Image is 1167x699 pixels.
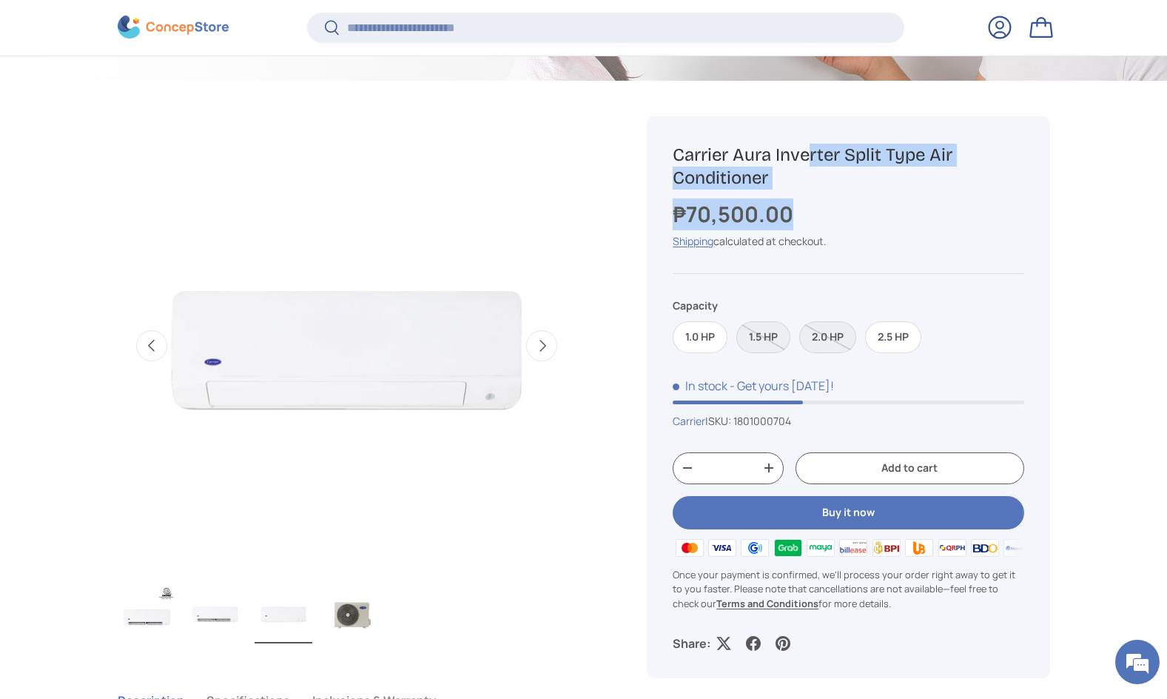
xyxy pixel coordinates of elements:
img: gcash [739,537,771,559]
img: Carrier Aura Inverter Split Type Air Conditioner [323,584,380,643]
img: bpi [870,537,903,559]
img: Carrier Aura Inverter Split Type Air Conditioner [186,584,244,643]
p: Share: [673,635,710,652]
label: Sold out [736,321,790,353]
img: ConcepStore [118,16,229,39]
h1: Carrier Aura Inverter Split Type Air Conditioner [673,144,1023,190]
img: qrph [935,537,968,559]
img: Carrier Aura Inverter Split Type Air Conditioner [118,584,176,643]
img: metrobank [1001,537,1034,559]
a: Terms and Conditions [716,596,818,609]
img: grabpay [771,537,804,559]
span: In stock [673,378,727,394]
span: 1801000704 [733,414,791,428]
strong: ₱70,500.00 [673,199,797,229]
span: SKU: [708,414,731,428]
legend: Capacity [673,297,718,312]
label: Sold out [799,321,856,353]
span: | [705,414,791,428]
media-gallery: Gallery Viewer [118,116,576,649]
img: billease [837,537,870,559]
p: - Get yours [DATE]! [730,378,834,394]
a: Carrier [673,414,705,428]
button: Add to cart [796,452,1023,484]
img: visa [706,537,739,559]
img: master [673,537,705,559]
img: Carrier Aura Inverter Split Type Air Conditioner [255,584,312,643]
img: maya [804,537,837,559]
a: Shipping [673,234,713,248]
div: calculated at checkout. [673,233,1023,249]
img: bdo [969,537,1001,559]
p: Once your payment is confirmed, we'll process your order right away to get it to you faster. Plea... [673,568,1023,611]
button: Buy it now [673,496,1023,529]
img: ubp [903,537,935,559]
